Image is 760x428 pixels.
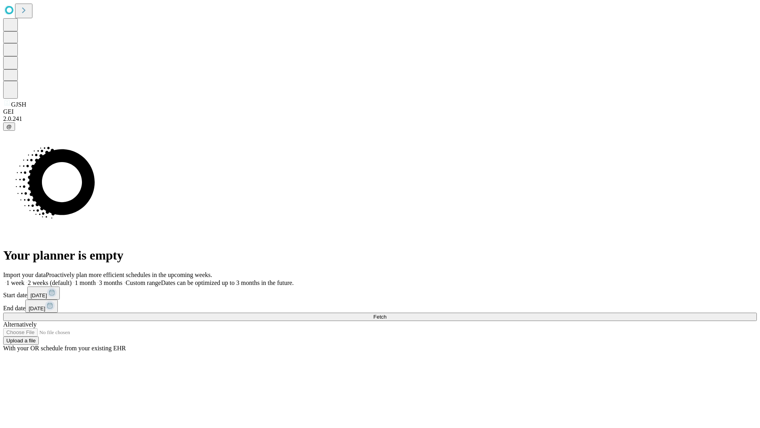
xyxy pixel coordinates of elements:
button: Upload a file [3,336,39,345]
span: Dates can be optimized up to 3 months in the future. [161,279,294,286]
h1: Your planner is empty [3,248,757,263]
div: Start date [3,287,757,300]
div: GEI [3,108,757,115]
div: End date [3,300,757,313]
span: With your OR schedule from your existing EHR [3,345,126,352]
button: @ [3,122,15,131]
button: Fetch [3,313,757,321]
span: [DATE] [30,292,47,298]
span: Alternatively [3,321,36,328]
button: [DATE] [25,300,58,313]
span: [DATE] [28,306,45,311]
span: @ [6,124,12,130]
span: 3 months [99,279,122,286]
span: Fetch [373,314,386,320]
span: Import your data [3,271,46,278]
button: [DATE] [27,287,60,300]
span: GJSH [11,101,26,108]
span: Proactively plan more efficient schedules in the upcoming weeks. [46,271,212,278]
span: Custom range [125,279,161,286]
div: 2.0.241 [3,115,757,122]
span: 1 week [6,279,25,286]
span: 1 month [75,279,96,286]
span: 2 weeks (default) [28,279,72,286]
